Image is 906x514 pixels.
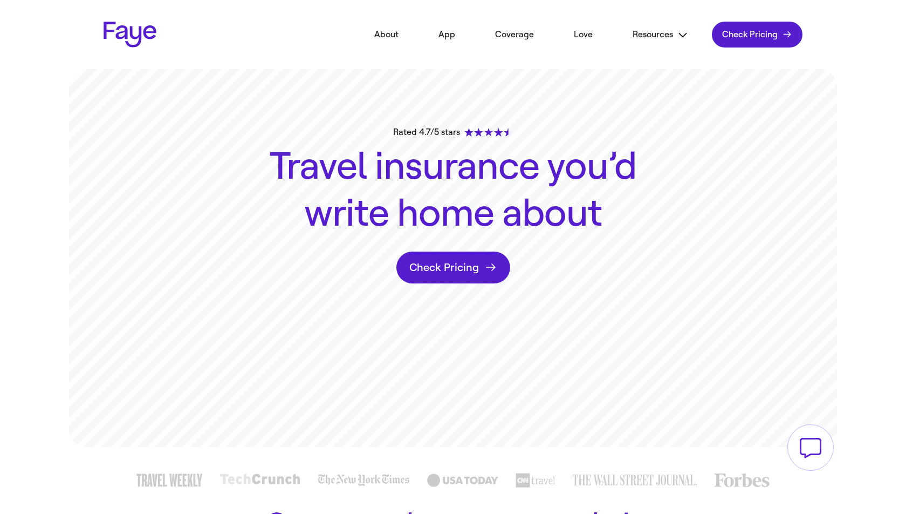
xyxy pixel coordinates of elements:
div: Rated 4.7/5 stars [393,126,513,139]
a: Love [558,23,609,46]
h1: Travel insurance you’d write home about [259,143,647,238]
button: Resources [616,23,704,47]
span: Check Pricing [722,29,778,40]
a: Faye Logo [104,22,156,48]
span: Check Pricing [409,261,479,274]
a: About [358,23,415,46]
a: Check Pricing [396,252,510,283]
a: Coverage [479,23,550,46]
a: App [422,23,471,46]
a: Check Pricing [712,22,802,48]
